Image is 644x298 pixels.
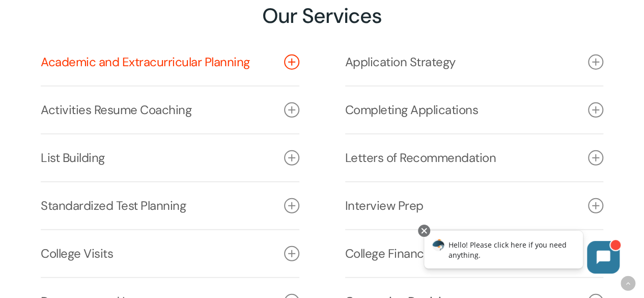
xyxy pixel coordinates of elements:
[41,182,299,229] a: Standardized Test Planning
[41,134,299,181] a: List Building
[41,230,299,277] a: College Visits
[413,223,630,284] iframe: Chatbot
[41,87,299,133] a: Activities Resume Coaching
[41,39,299,86] a: Academic and Extracurricular Planning
[345,134,604,181] a: Letters of Recommendation
[345,87,604,133] a: Completing Applications
[345,230,604,277] a: College Finance and Affordability
[345,39,604,86] a: Application Strategy
[345,182,604,229] a: Interview Prep
[41,4,603,29] h2: Our Services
